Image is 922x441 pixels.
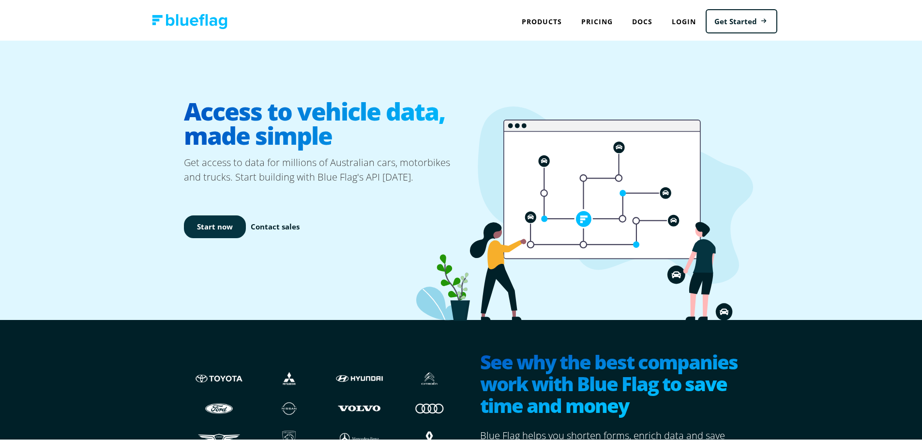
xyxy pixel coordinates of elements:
img: Mistubishi logo [264,367,315,386]
div: Products [512,10,572,30]
h2: See why the best companies work with Blue Flag to save time and money [480,349,745,417]
img: Hyundai logo [334,367,385,386]
img: Toyota logo [194,367,244,386]
a: Start now [184,213,246,236]
img: Volvo logo [334,397,385,415]
img: Ford logo [194,397,244,415]
img: Blue Flag logo [152,12,227,27]
img: Audi logo [404,397,455,415]
a: Login to Blue Flag application [662,10,706,30]
p: Get access to data for millions of Australian cars, motorbikes and trucks. Start building with Bl... [184,153,465,182]
img: Citroen logo [404,367,455,386]
a: Contact sales [251,219,300,230]
h1: Access to vehicle data, made simple [184,90,465,153]
a: Pricing [572,10,622,30]
a: Docs [622,10,662,30]
a: Get Started [706,7,777,32]
img: Nissan logo [264,397,315,415]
